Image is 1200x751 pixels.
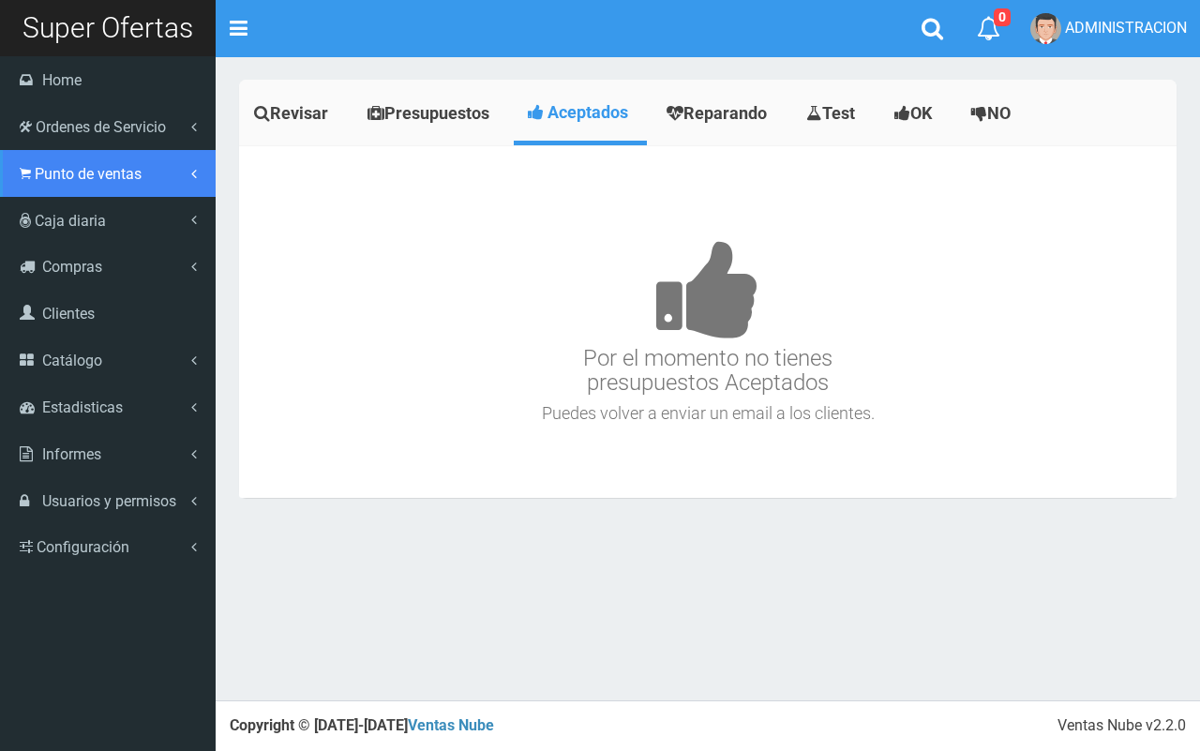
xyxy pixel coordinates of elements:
[408,716,494,734] a: Ventas Nube
[683,103,767,123] span: Reparando
[42,258,102,276] span: Compras
[994,8,1011,26] span: 0
[1065,19,1187,37] span: ADMINISTRACION
[42,492,176,510] span: Usuarios y permisos
[270,103,328,123] span: Revisar
[22,11,193,44] span: Super Ofertas
[879,84,952,143] a: OK
[239,84,348,143] a: Revisar
[791,84,875,143] a: Test
[36,118,166,136] span: Ordenes de Servicio
[35,165,142,183] span: Punto de ventas
[956,84,1030,143] a: NO
[244,404,1172,423] h4: Puedes volver a enviar un email a los clientes.
[514,84,647,141] a: Aceptados
[352,84,509,143] a: Presupuestos
[230,716,494,734] strong: Copyright © [DATE]-[DATE]
[910,103,932,123] span: OK
[652,84,787,143] a: Reparando
[35,212,106,230] span: Caja diaria
[1030,13,1061,44] img: User Image
[37,538,129,556] span: Configuración
[244,184,1172,396] h3: Por el momento no tienes presupuestos Aceptados
[42,352,102,369] span: Catálogo
[384,103,489,123] span: Presupuestos
[42,305,95,323] span: Clientes
[1057,715,1186,737] div: Ventas Nube v2.2.0
[547,102,628,122] span: Aceptados
[42,71,82,89] span: Home
[822,103,855,123] span: Test
[987,103,1011,123] span: NO
[42,445,101,463] span: Informes
[42,398,123,416] span: Estadisticas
